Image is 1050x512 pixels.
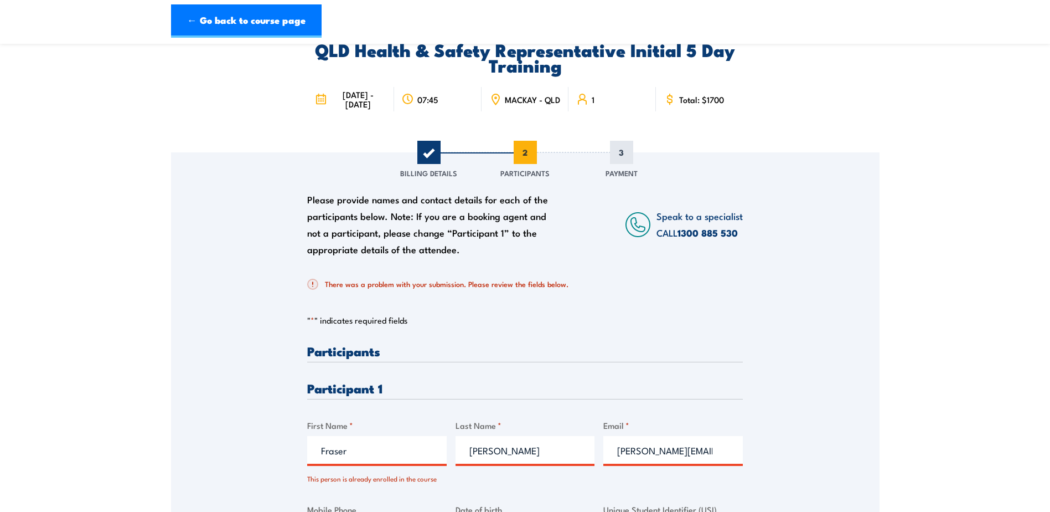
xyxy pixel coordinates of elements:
[307,345,743,357] h3: Participants
[514,141,537,164] span: 2
[307,42,743,73] h2: QLD Health & Safety Representative Initial 5 Day Training
[592,95,594,104] span: 1
[679,95,724,104] span: Total: $1700
[400,167,457,178] span: Billing Details
[330,90,386,109] span: [DATE] - [DATE]
[610,141,633,164] span: 3
[307,315,743,326] p: " " indicates required fields
[307,191,558,258] div: Please provide names and contact details for each of the participants below. Note: If you are a b...
[656,209,743,239] span: Speak to a specialist CALL
[505,95,560,104] span: MACKAY - QLD
[677,226,738,240] a: 1300 885 530
[500,167,550,178] span: Participants
[603,419,743,432] label: Email
[417,141,441,164] span: 1
[606,167,638,178] span: Payment
[456,419,595,432] label: Last Name
[307,419,447,432] label: First Name
[307,279,734,290] h2: There was a problem with your submission. Please review the fields below.
[417,95,438,104] span: 07:45
[307,382,743,395] h3: Participant 1
[171,4,322,38] a: ← Go back to course page
[307,468,447,484] div: This person is already enrolled in the course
